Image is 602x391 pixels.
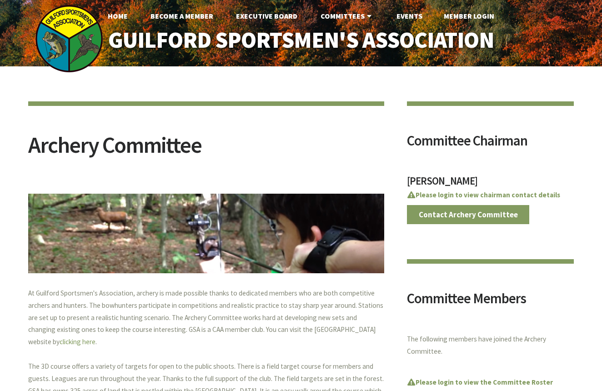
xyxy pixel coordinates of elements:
[407,333,574,358] p: The following members have joined the Archery Committee.
[313,7,381,25] a: Committees
[436,7,502,25] a: Member Login
[60,337,95,346] a: clicking here
[89,21,513,60] a: Guilford Sportsmen's Association
[407,291,574,312] h2: Committee Members
[407,134,574,155] h2: Committee Chairman
[229,7,305,25] a: Executive Board
[35,5,103,73] img: logo_sm.png
[407,190,560,199] a: Please login to view chairman contact details
[143,7,221,25] a: Become A Member
[28,134,384,168] h2: Archery Committee
[100,7,135,25] a: Home
[407,175,574,191] h3: [PERSON_NAME]
[407,205,529,224] a: Contact Archery Committee
[389,7,430,25] a: Events
[407,378,553,386] a: Please login to view the Committee Roster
